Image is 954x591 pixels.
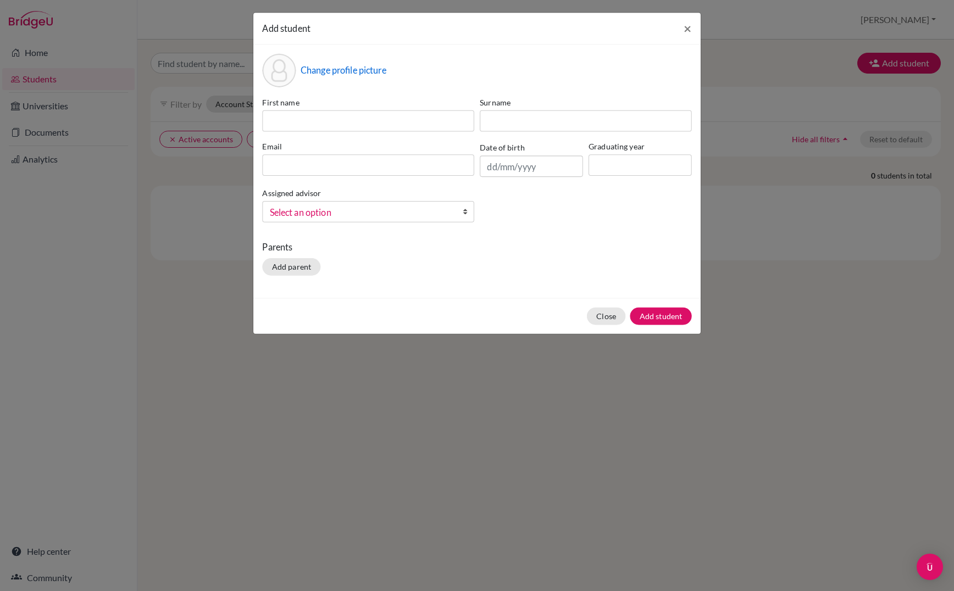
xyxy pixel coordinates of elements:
[262,187,321,198] label: Assigned advisor
[684,20,691,37] span: ×
[270,205,453,219] span: Select an option
[262,141,474,152] label: Email
[262,258,320,276] button: Add parent
[262,96,474,108] label: First name
[630,308,691,325] button: Add student
[917,554,943,580] div: Open Intercom Messenger
[262,54,296,87] div: Profile picture
[589,141,692,152] label: Graduating year
[480,155,583,177] input: dd/mm/yyyy
[262,240,691,253] p: Parents
[480,96,692,108] label: Surname
[480,142,525,153] label: Date of birth
[587,308,625,325] button: Close
[262,23,310,34] span: Add student
[675,13,701,44] button: Close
